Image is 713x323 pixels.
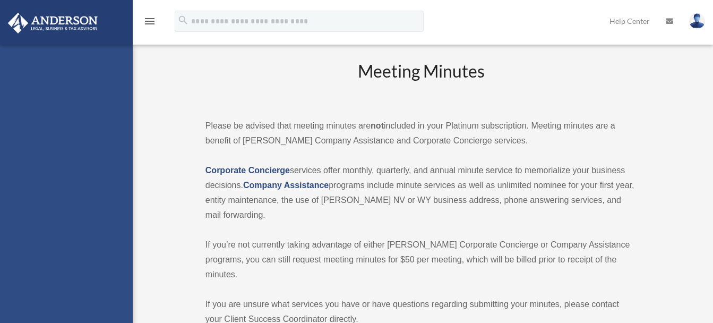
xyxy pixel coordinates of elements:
[205,59,638,104] h2: Meeting Minutes
[5,13,101,33] img: Anderson Advisors Platinum Portal
[689,13,705,29] img: User Pic
[205,166,290,175] a: Corporate Concierge
[205,163,638,223] p: services offer monthly, quarterly, and annual minute service to memorialize your business decisio...
[243,181,329,190] a: Company Assistance
[143,19,156,28] a: menu
[205,237,638,282] p: If you’re not currently taking advantage of either [PERSON_NAME] Corporate Concierge or Company A...
[143,15,156,28] i: menu
[371,121,384,130] strong: not
[205,118,638,148] p: Please be advised that meeting minutes are included in your Platinum subscription. Meeting minute...
[177,14,189,26] i: search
